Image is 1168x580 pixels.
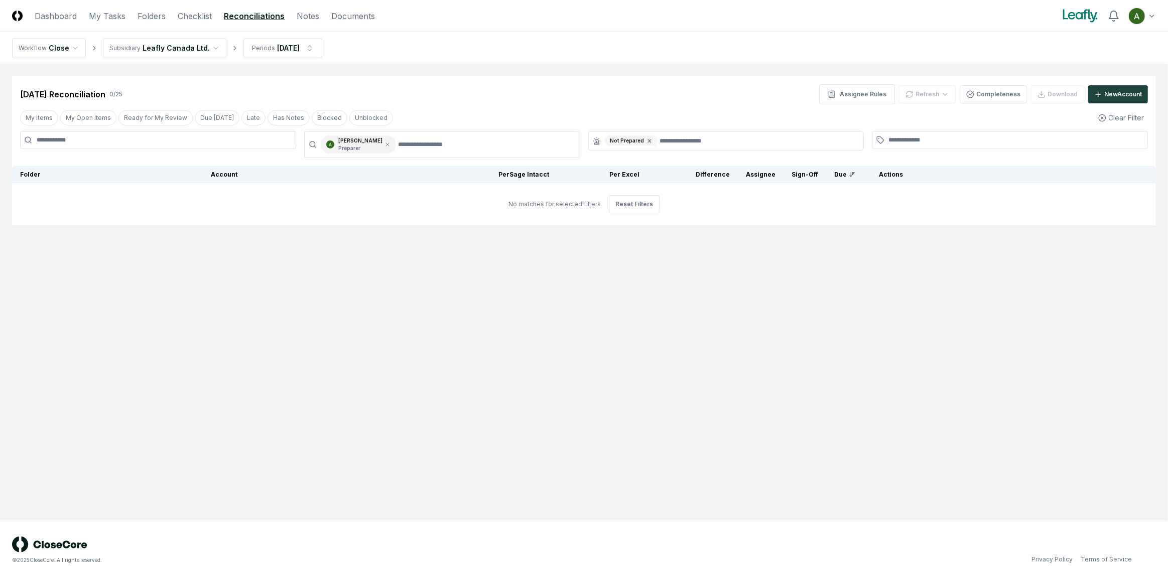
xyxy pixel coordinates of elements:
div: [DATE] [277,43,300,53]
th: Sign-Off [784,166,827,183]
a: Folders [138,10,166,22]
div: © 2025 CloseCore. All rights reserved. [12,556,584,564]
button: Has Notes [268,110,310,125]
th: Assignee [738,166,784,183]
div: Workflow [19,44,47,53]
a: Dashboard [35,10,77,22]
th: Per Excel [558,166,648,183]
img: Leafly logo [1061,8,1100,24]
th: Per Sage Intacct [467,166,558,183]
div: New Account [1104,90,1142,99]
div: 0 / 25 [109,90,122,99]
img: ACg8ocKKg2129bkBZaX4SAoUQtxLaQ4j-f2PQjMuak4pDCyzCI-IvA=s96-c [1129,8,1145,24]
div: Actions [871,170,1148,179]
div: Account [211,170,459,179]
a: Terms of Service [1081,555,1132,564]
div: [DATE] Reconciliation [20,88,105,100]
img: ACg8ocKKg2129bkBZaX4SAoUQtxLaQ4j-f2PQjMuak4pDCyzCI-IvA=s96-c [326,140,334,149]
button: Completeness [960,85,1027,103]
img: Logo [12,11,23,21]
div: Not Prepared [605,135,658,146]
button: Unblocked [349,110,393,125]
button: My Items [20,110,58,125]
a: Documents [331,10,375,22]
a: Checklist [178,10,212,22]
img: logo [12,536,87,552]
button: Clear Filter [1094,108,1148,127]
a: Reconciliations [224,10,285,22]
button: Assignee Rules [819,84,895,104]
button: Ready for My Review [118,110,193,125]
nav: breadcrumb [12,38,322,58]
div: Periods [252,44,275,53]
button: Late [241,110,266,125]
th: Folder [12,166,203,183]
button: My Open Items [60,110,116,125]
button: NewAccount [1088,85,1148,103]
button: Reset Filters [609,195,660,213]
div: No matches for selected filters [508,200,601,209]
p: Preparer [338,144,382,152]
div: Due [835,170,855,179]
a: My Tasks [89,10,125,22]
a: Notes [297,10,319,22]
div: Subsidiary [109,44,141,53]
div: [PERSON_NAME] [338,137,382,152]
button: Due Today [195,110,239,125]
button: Periods[DATE] [243,38,322,58]
button: Blocked [312,110,347,125]
th: Difference [648,166,738,183]
a: Privacy Policy [1031,555,1073,564]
